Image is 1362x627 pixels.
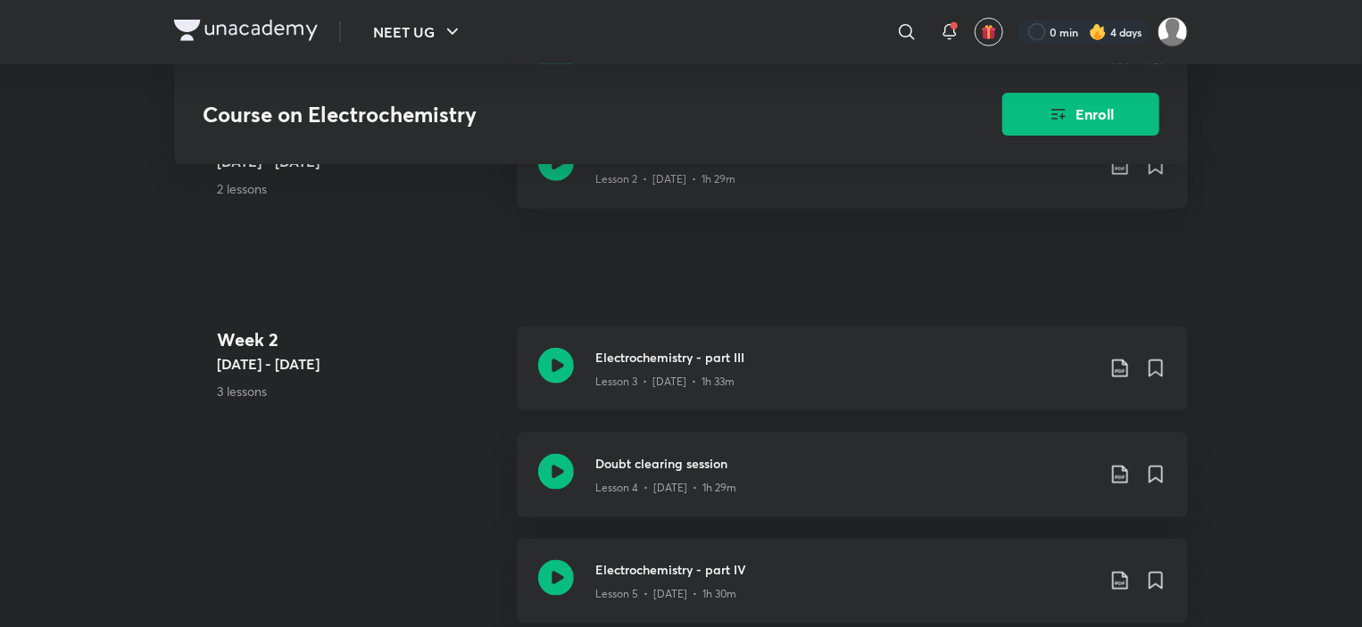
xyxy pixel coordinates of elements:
a: Electrochemistry - part IIILesson 3 • [DATE] • 1h 33m [517,326,1188,433]
a: Doubt clearing sessionLesson 4 • [DATE] • 1h 29m [517,433,1188,539]
button: NEET UG [362,14,474,50]
h4: Week 2 [217,326,502,353]
button: Enroll [1002,93,1159,136]
p: Lesson 5 • [DATE] • 1h 30m [595,586,736,602]
img: Kebir Hasan Sk [1158,17,1188,47]
a: Electrochemistry - part IILesson 2 • [DATE] • 1h 29m [517,124,1188,230]
h3: Electrochemistry - part IV [595,560,1095,579]
p: Lesson 4 • [DATE] • 1h 29m [595,480,736,496]
h3: Course on Electrochemistry [203,102,901,128]
img: Company Logo [174,20,318,41]
img: streak [1089,23,1107,41]
p: 3 lessons [217,382,502,400]
h3: Electrochemistry - part III [595,348,1095,367]
p: Lesson 3 • [DATE] • 1h 33m [595,374,735,390]
button: avatar [975,18,1003,46]
p: 2 lessons [217,179,502,198]
img: avatar [981,24,997,40]
h3: Doubt clearing session [595,454,1095,473]
p: Lesson 2 • [DATE] • 1h 29m [595,171,735,187]
a: Company Logo [174,20,318,45]
h5: [DATE] - [DATE] [217,353,502,375]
